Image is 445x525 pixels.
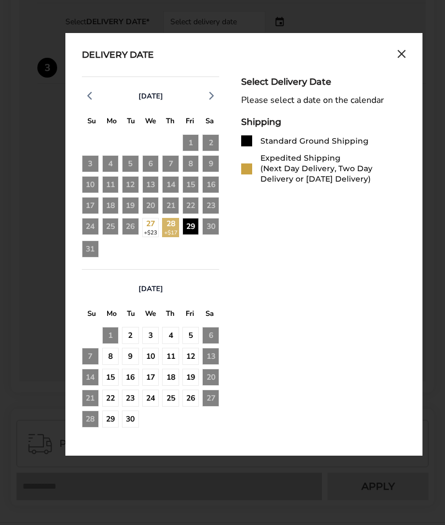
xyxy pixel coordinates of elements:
div: Delivery Date [82,50,154,62]
div: Shipping [241,117,406,127]
div: W [141,114,160,131]
div: F [180,307,200,324]
div: S [82,114,102,131]
button: [DATE] [134,284,168,294]
div: T [160,307,180,324]
div: M [102,114,121,131]
button: Close calendar [397,50,406,62]
div: T [121,114,141,131]
div: W [141,307,160,324]
div: S [199,307,219,324]
div: M [102,307,121,324]
span: [DATE] [138,284,163,294]
div: T [121,307,141,324]
div: F [180,114,200,131]
div: S [199,114,219,131]
div: Standard Ground Shipping [260,136,369,146]
div: S [82,307,102,324]
button: [DATE] [134,91,168,101]
div: Please select a date on the calendar [241,95,406,106]
span: [DATE] [138,91,163,101]
div: Expedited Shipping (Next Day Delivery, Two Day Delivery or [DATE] Delivery) [260,153,406,184]
div: T [160,114,180,131]
div: Select Delivery Date [241,76,406,87]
